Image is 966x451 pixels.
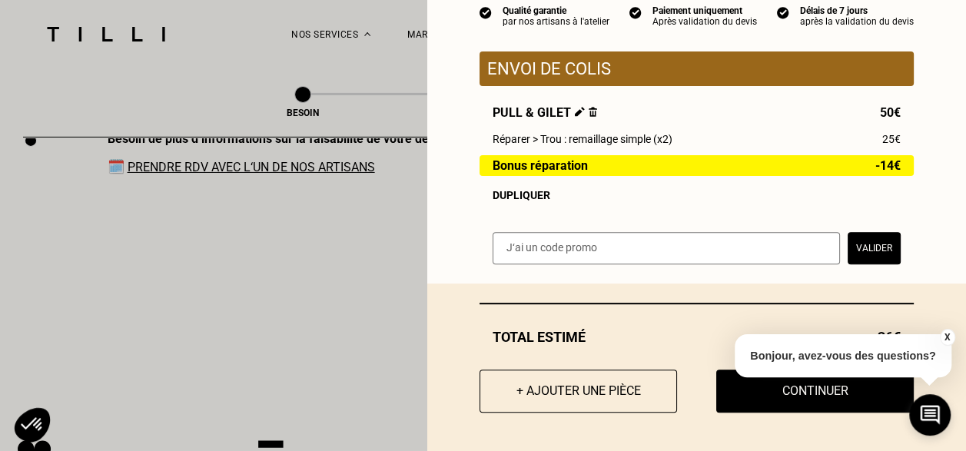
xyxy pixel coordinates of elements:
span: 50€ [880,105,901,120]
span: -14€ [875,159,901,172]
div: Après validation du devis [652,16,757,27]
div: Délais de 7 jours [800,5,914,16]
button: Valider [848,232,901,264]
img: Éditer [575,107,585,117]
div: Total estimé [480,329,914,345]
div: Dupliquer [493,189,901,201]
img: icon list info [629,5,642,19]
div: par nos artisans à l'atelier [503,16,609,27]
input: J‘ai un code promo [493,232,840,264]
div: Qualité garantie [503,5,609,16]
img: icon list info [777,5,789,19]
p: Envoi de colis [487,59,906,78]
span: Pull & gilet [493,105,597,120]
div: Paiement uniquement [652,5,757,16]
span: Réparer > Trou : remaillage simple (x2) [493,133,672,145]
div: après la validation du devis [800,16,914,27]
span: 25€ [882,133,901,145]
img: Supprimer [589,107,597,117]
img: icon list info [480,5,492,19]
button: X [939,329,954,346]
p: Bonjour, avez-vous des questions? [735,334,951,377]
button: Continuer [716,370,914,413]
span: Bonus réparation [493,159,588,172]
button: + Ajouter une pièce [480,370,677,413]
